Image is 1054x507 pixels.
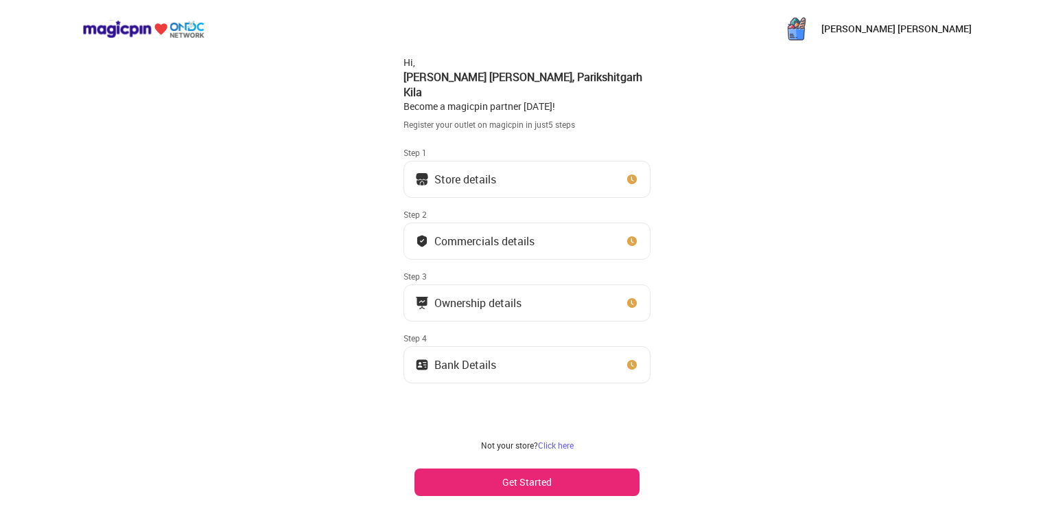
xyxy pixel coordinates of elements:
[415,296,429,310] img: commercials_icon.983f7837.svg
[403,333,651,343] div: Step 4
[625,296,639,310] img: clock_icon_new.67dbf243.svg
[625,172,639,186] img: clock_icon_new.67dbf243.svg
[414,469,640,496] button: Get Started
[625,358,639,372] img: clock_icon_new.67dbf243.svg
[415,234,429,248] img: bank_details_tick.fdc3558c.svg
[403,119,651,131] div: Register your outlet on magicpin in just 5 steps
[625,234,639,248] img: clock_icon_new.67dbf243.svg
[403,223,651,260] button: Commercials details
[415,358,429,372] img: ownership_icon.37569ceb.svg
[403,271,651,282] div: Step 3
[403,147,651,158] div: Step 1
[434,300,522,306] div: Ownership details
[403,284,651,322] button: Ownership details
[481,440,538,451] span: Not your store?
[403,209,651,220] div: Step 2
[538,440,574,451] a: Click here
[415,172,429,186] img: storeIcon.9b1f7264.svg
[783,15,810,43] img: _xC4oxNWglPrfWe_iS4kdBIKbucylgiNhoRagdPRVCsv6TdeJqNZgtcCvxzqIxGmxvqSSXALEdJ8b2sjiSC3QdopaBM
[403,69,651,100] div: [PERSON_NAME] [PERSON_NAME] , Parikshitgarh Kila
[434,238,535,245] div: Commercials details
[82,20,204,38] img: ondc-logo-new-small.8a59708e.svg
[434,176,496,183] div: Store details
[434,361,496,368] div: Bank Details
[403,161,651,198] button: Store details
[403,56,651,113] div: Hi, Become a magicpin partner [DATE]!
[403,346,651,383] button: Bank Details
[821,22,972,36] p: [PERSON_NAME] [PERSON_NAME]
